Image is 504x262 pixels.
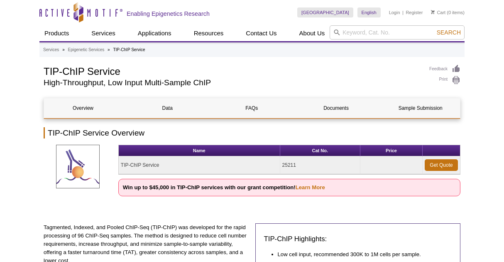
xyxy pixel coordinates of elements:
input: Keyword, Cat. No. [330,25,465,40]
img: Your Cart [431,10,435,14]
a: Resources [189,25,229,41]
li: TIP-ChIP Service [113,47,145,52]
img: TIP-ChIP Service [56,145,100,188]
a: About Us [294,25,330,41]
th: Cat No. [280,145,360,156]
a: Print [429,76,460,85]
td: TIP-ChIP Service [119,156,280,174]
a: FAQs [213,98,291,118]
a: Services [43,46,59,54]
a: Products [39,25,74,41]
a: Login [389,10,400,15]
h2: Enabling Epigenetics Research [127,10,210,17]
a: Learn More [296,184,325,190]
span: Search [437,29,461,36]
h2: High-Throughput, Low Input Multi-Sample ChIP [44,79,421,87]
a: English [357,7,381,17]
button: Search [434,29,463,36]
li: Low cell input, recommended 300K to 1M cells per sample. [278,250,444,259]
a: Services [86,25,120,41]
a: Contact Us [241,25,281,41]
a: Overview [44,98,122,118]
th: Price [360,145,423,156]
li: » [62,47,65,52]
a: Epigenetic Services [68,46,104,54]
h2: TIP-ChIP Service Overview [44,127,460,138]
h1: TIP-ChIP Service [44,64,421,77]
th: Name [119,145,280,156]
a: Cart [431,10,445,15]
li: (0 items) [431,7,465,17]
a: Feedback [429,64,460,74]
a: [GEOGRAPHIC_DATA] [297,7,353,17]
a: Applications [133,25,176,41]
h3: TIP-ChIP Highlights: [264,234,452,244]
a: Documents [297,98,375,118]
strong: Win up to $45,000 in TIP-ChIP services with our grant competition! [123,184,325,190]
a: Register [406,10,423,15]
td: 25211 [280,156,360,174]
li: » [108,47,110,52]
a: Sample Submission [382,98,460,118]
a: Get Quote [425,159,458,171]
a: Data [128,98,206,118]
li: | [402,7,404,17]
